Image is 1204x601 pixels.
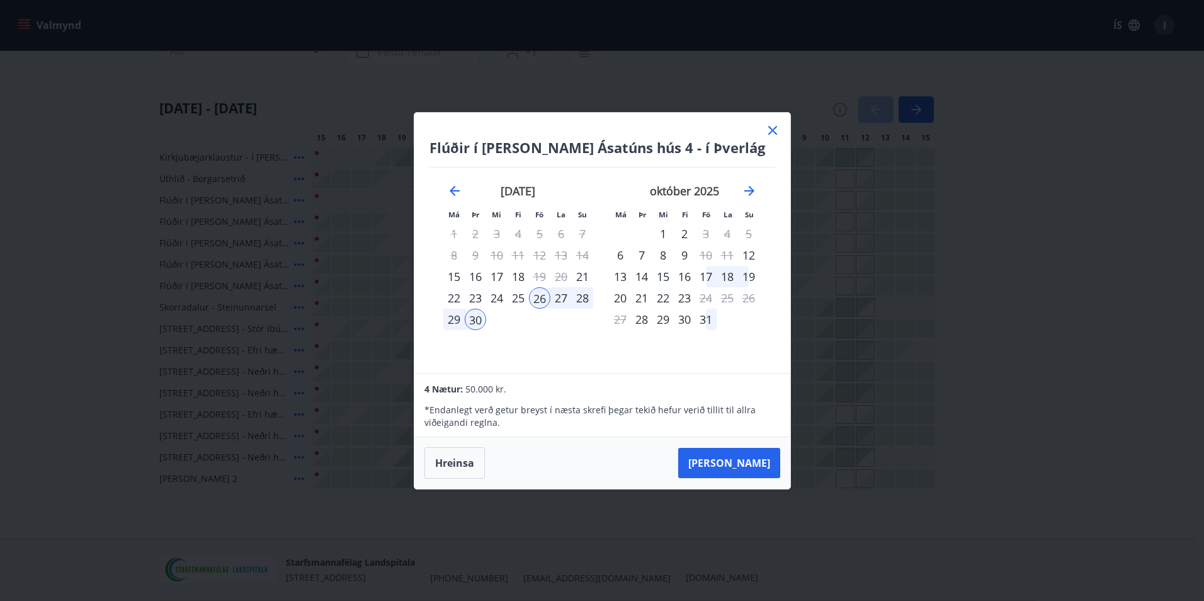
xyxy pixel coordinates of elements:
[738,266,759,287] td: Choose sunnudagur, 19. október 2025 as your check-in date. It’s available.
[724,210,732,219] small: La
[486,287,508,309] td: Choose miðvikudagur, 24. september 2025 as your check-in date. It’s available.
[492,210,501,219] small: Mi
[443,309,465,330] td: Selected. mánudagur, 29. september 2025
[674,223,695,244] td: Choose fimmtudagur, 2. október 2025 as your check-in date. It’s available.
[572,266,593,287] td: Choose sunnudagur, 21. september 2025 as your check-in date. It’s available.
[695,309,717,330] td: Choose föstudagur, 31. október 2025 as your check-in date. It’s available.
[572,266,593,287] div: Aðeins innritun í boði
[695,266,717,287] div: 17
[652,309,674,330] div: 29
[486,244,508,266] td: Not available. miðvikudagur, 10. september 2025
[465,287,486,309] div: 23
[443,287,465,309] td: Choose mánudagur, 22. september 2025 as your check-in date. It’s available.
[447,183,462,198] div: Move backward to switch to the previous month.
[443,309,465,330] div: 29
[508,223,529,244] td: Not available. fimmtudagur, 4. september 2025
[738,244,759,266] td: Choose sunnudagur, 12. október 2025 as your check-in date. It’s available.
[486,266,508,287] div: 17
[465,266,486,287] td: Choose þriðjudagur, 16. september 2025 as your check-in date. It’s available.
[529,266,550,287] td: Choose föstudagur, 19. september 2025 as your check-in date. It’s available.
[443,244,465,266] td: Not available. mánudagur, 8. september 2025
[631,266,652,287] div: 14
[486,266,508,287] td: Choose miðvikudagur, 17. september 2025 as your check-in date. It’s available.
[742,183,757,198] div: Move forward to switch to the next month.
[695,309,717,330] div: 31
[738,244,759,266] div: Aðeins innritun í boði
[550,287,572,309] td: Selected. laugardagur, 27. september 2025
[695,244,717,266] td: Choose föstudagur, 10. október 2025 as your check-in date. It’s available.
[717,223,738,244] td: Not available. laugardagur, 4. október 2025
[652,287,674,309] div: 22
[652,244,674,266] div: 8
[639,210,646,219] small: Þr
[529,266,550,287] div: Aðeins útritun í boði
[508,287,529,309] td: Choose fimmtudagur, 25. september 2025 as your check-in date. It’s available.
[610,244,631,266] td: Choose mánudagur, 6. október 2025 as your check-in date. It’s available.
[443,287,465,309] div: 22
[717,266,738,287] td: Choose laugardagur, 18. október 2025 as your check-in date. It’s available.
[578,210,587,219] small: Su
[448,210,460,219] small: Má
[529,287,550,309] div: 26
[717,287,738,309] td: Not available. laugardagur, 25. október 2025
[443,266,465,287] div: Aðeins innritun í boði
[674,266,695,287] div: 16
[610,309,631,330] td: Not available. mánudagur, 27. október 2025
[631,309,652,330] td: Choose þriðjudagur, 28. október 2025 as your check-in date. It’s available.
[674,244,695,266] td: Choose fimmtudagur, 9. október 2025 as your check-in date. It’s available.
[572,287,593,309] div: 28
[465,309,486,330] div: 30
[678,448,780,478] button: [PERSON_NAME]
[674,266,695,287] td: Choose fimmtudagur, 16. október 2025 as your check-in date. It’s available.
[745,210,754,219] small: Su
[501,183,535,198] strong: [DATE]
[682,210,688,219] small: Fi
[529,287,550,309] td: Selected as start date. föstudagur, 26. september 2025
[508,266,529,287] td: Choose fimmtudagur, 18. september 2025 as your check-in date. It’s available.
[424,447,485,479] button: Hreinsa
[572,244,593,266] td: Not available. sunnudagur, 14. september 2025
[572,223,593,244] td: Not available. sunnudagur, 7. september 2025
[550,223,572,244] td: Not available. laugardagur, 6. september 2025
[550,266,572,287] td: Not available. laugardagur, 20. september 2025
[674,287,695,309] div: 23
[652,223,674,244] td: Choose miðvikudagur, 1. október 2025 as your check-in date. It’s available.
[674,244,695,266] div: 9
[550,244,572,266] td: Not available. laugardagur, 13. september 2025
[631,244,652,266] div: 7
[738,266,759,287] div: 19
[695,266,717,287] td: Choose föstudagur, 17. október 2025 as your check-in date. It’s available.
[652,287,674,309] td: Choose miðvikudagur, 22. október 2025 as your check-in date. It’s available.
[472,210,479,219] small: Þr
[674,309,695,330] div: 30
[631,266,652,287] td: Choose þriðjudagur, 14. október 2025 as your check-in date. It’s available.
[465,309,486,330] td: Selected as end date. þriðjudagur, 30. september 2025
[424,404,780,429] p: * Endanlegt verð getur breyst í næsta skrefi þegar tekið hefur verið tillit til allra viðeigandi ...
[631,244,652,266] td: Choose þriðjudagur, 7. október 2025 as your check-in date. It’s available.
[515,210,521,219] small: Fi
[429,168,775,358] div: Calendar
[652,309,674,330] td: Choose miðvikudagur, 29. október 2025 as your check-in date. It’s available.
[486,287,508,309] div: 24
[695,287,717,309] td: Choose föstudagur, 24. október 2025 as your check-in date. It’s available.
[465,287,486,309] td: Choose þriðjudagur, 23. september 2025 as your check-in date. It’s available.
[674,287,695,309] td: Choose fimmtudagur, 23. október 2025 as your check-in date. It’s available.
[738,223,759,244] td: Not available. sunnudagur, 5. október 2025
[674,309,695,330] td: Choose fimmtudagur, 30. október 2025 as your check-in date. It’s available.
[550,287,572,309] div: 27
[610,244,631,266] div: Aðeins innritun í boði
[443,223,465,244] td: Not available. mánudagur, 1. september 2025
[717,244,738,266] td: Not available. laugardagur, 11. október 2025
[508,266,529,287] div: 18
[610,266,631,287] div: 13
[631,309,652,330] div: Aðeins innritun í boði
[695,244,717,266] div: Aðeins útritun í boði
[424,383,463,395] span: 4 Nætur:
[659,210,668,219] small: Mi
[695,287,717,309] div: Aðeins útritun í boði
[443,266,465,287] td: Choose mánudagur, 15. september 2025 as your check-in date. It’s available.
[508,244,529,266] td: Not available. fimmtudagur, 11. september 2025
[674,223,695,244] div: 2
[465,244,486,266] td: Not available. þriðjudagur, 9. september 2025
[529,223,550,244] td: Not available. föstudagur, 5. september 2025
